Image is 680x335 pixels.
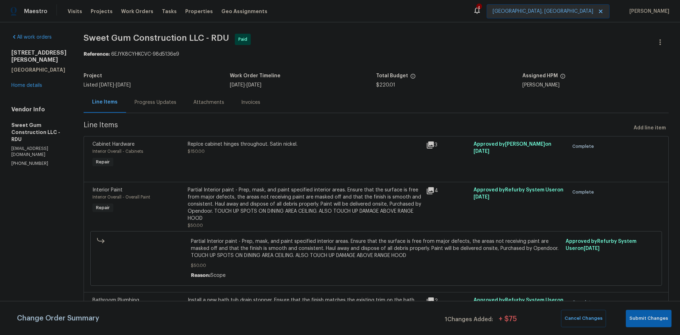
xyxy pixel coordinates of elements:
div: 4 [476,4,481,11]
span: Listed [84,83,131,88]
span: [DATE] [474,149,489,154]
span: Complete [572,143,597,150]
span: Repair [93,204,113,211]
span: The hpm assigned to this work order. [560,73,566,83]
div: 2 [426,297,469,305]
span: Paid [238,36,250,43]
span: [DATE] [474,195,489,200]
div: 4 [426,186,469,195]
span: Cabinet Hardware [92,142,135,147]
h5: Project [84,73,102,78]
span: [DATE] [99,83,114,88]
span: Partial Interior paint - Prep, mask, and paint specified interior areas. Ensure that the surface ... [191,238,562,259]
div: Progress Updates [135,99,176,106]
h5: Sweet Gum Construction LLC - RDU [11,122,67,143]
span: + $ 75 [499,316,517,327]
div: Replce cabinet hinges throughout. Satin nickel. [188,141,422,148]
span: Properties [185,8,213,15]
span: Approved by Refurby System User on [566,239,636,251]
span: 1 Changes Added: [445,313,493,327]
span: Submit Changes [629,314,668,323]
a: Home details [11,83,42,88]
span: [GEOGRAPHIC_DATA], [GEOGRAPHIC_DATA] [493,8,593,15]
span: Cancel Changes [565,314,602,323]
span: $220.01 [376,83,395,88]
span: Repair [93,158,113,166]
p: [EMAIL_ADDRESS][DOMAIN_NAME] [11,146,67,158]
span: Work Orders [121,8,153,15]
h5: [GEOGRAPHIC_DATA] [11,66,67,73]
div: Invoices [241,99,260,106]
span: Visits [68,8,82,15]
span: The total cost of line items that have been proposed by Opendoor. This sum includes line items th... [410,73,416,83]
h5: Total Budget [376,73,408,78]
span: Maestro [24,8,47,15]
span: Change Order Summary [17,310,99,327]
span: Line Items [84,122,631,135]
span: - [230,83,261,88]
span: Approved by Refurby System User on [474,188,563,200]
span: $50.00 [191,262,562,269]
div: 6EJYK8CYHKCVC-98d5136e9 [84,51,669,58]
span: $50.00 [188,223,203,228]
div: Line Items [92,99,118,106]
span: Tasks [162,9,177,14]
span: Sweet Gum Construction LLC - RDU [84,34,229,42]
span: Scope [210,273,226,278]
p: [PHONE_NUMBER] [11,161,67,167]
span: Complete [572,299,597,306]
h5: Work Order Timeline [230,73,280,78]
span: [DATE] [116,83,131,88]
h5: Assigned HPM [522,73,558,78]
span: [DATE] [584,246,600,251]
button: Cancel Changes [561,310,606,327]
b: Reference: [84,52,110,57]
span: [PERSON_NAME] [627,8,669,15]
span: Interior Overall - Overall Paint [92,195,150,199]
div: 3 [426,141,469,149]
span: Projects [91,8,113,15]
span: Reason: [191,273,210,278]
span: Interior Overall - Cabinets [92,149,143,153]
button: Submit Changes [626,310,671,327]
span: Approved by [PERSON_NAME] on [474,142,551,154]
h2: [STREET_ADDRESS][PERSON_NAME] [11,49,67,63]
span: $150.00 [188,149,205,153]
div: Install a new bath tub drain stopper. Ensure that the finish matches the existing trim on the bat... [188,297,422,311]
span: Approved by Refurby System User on [474,298,563,310]
span: Geo Assignments [221,8,267,15]
div: Attachments [193,99,224,106]
span: Bathroom Plumbing [92,298,139,303]
span: Interior Paint [92,188,123,192]
div: Partial Interior paint - Prep, mask, and paint specified interior areas. Ensure that the surface ... [188,186,422,222]
span: [DATE] [230,83,245,88]
span: Complete [572,189,597,196]
span: - [99,83,131,88]
a: All work orders [11,35,52,40]
span: [DATE] [246,83,261,88]
h4: Vendor Info [11,106,67,113]
div: [PERSON_NAME] [522,83,669,88]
